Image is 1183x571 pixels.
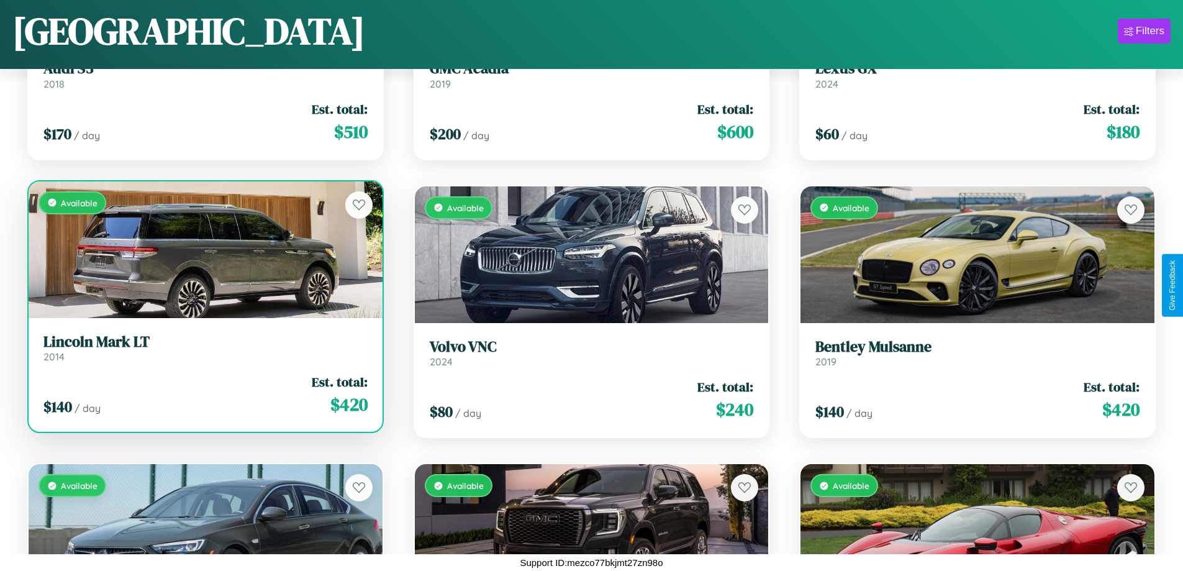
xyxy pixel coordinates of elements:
a: Volvo VNC2024 [430,338,754,368]
span: $ 80 [430,401,453,422]
h3: Volvo VNC [430,338,754,356]
span: Est. total: [1084,100,1140,118]
span: Est. total: [312,100,368,118]
span: $ 510 [334,119,368,144]
span: / day [841,129,868,142]
a: Lexus GX2024 [815,60,1140,90]
span: / day [846,407,873,419]
span: / day [74,129,100,142]
span: Est. total: [697,378,753,396]
span: Available [833,203,869,213]
span: Available [447,480,484,491]
span: $ 240 [716,397,753,422]
h3: Lexus GX [815,60,1140,78]
span: $ 420 [330,392,368,417]
span: / day [455,407,481,419]
span: Available [61,198,97,208]
span: Available [833,480,869,491]
span: $ 170 [43,124,71,144]
h3: GMC Acadia [430,60,754,78]
span: Est. total: [312,373,368,391]
span: Available [61,480,97,491]
button: Filters [1118,19,1171,43]
span: 2024 [430,355,453,368]
a: Lincoln Mark LT2014 [43,333,368,363]
span: Available [447,203,484,213]
p: Support ID: mezco77bkjmt27zn98o [520,554,663,571]
a: Audi S32018 [43,60,368,90]
h3: Lincoln Mark LT [43,333,368,351]
span: Est. total: [1084,378,1140,396]
span: / day [463,129,489,142]
span: 2019 [815,355,836,368]
span: 2014 [43,350,65,363]
span: 2018 [43,78,65,90]
span: $ 180 [1107,119,1140,144]
h3: Bentley Mulsanne [815,338,1140,356]
h1: [GEOGRAPHIC_DATA] [12,6,365,57]
span: $ 600 [717,119,753,144]
span: $ 140 [43,396,72,417]
span: Est. total: [697,100,753,118]
span: / day [75,402,101,414]
span: $ 200 [430,124,461,144]
div: Filters [1136,25,1164,37]
div: Give Feedback [1168,260,1177,311]
span: $ 420 [1102,397,1140,422]
h3: Audi S3 [43,60,368,78]
a: GMC Acadia2019 [430,60,754,90]
span: $ 60 [815,124,839,144]
span: $ 140 [815,401,844,422]
span: 2019 [430,78,451,90]
a: Bentley Mulsanne2019 [815,338,1140,368]
span: 2024 [815,78,838,90]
